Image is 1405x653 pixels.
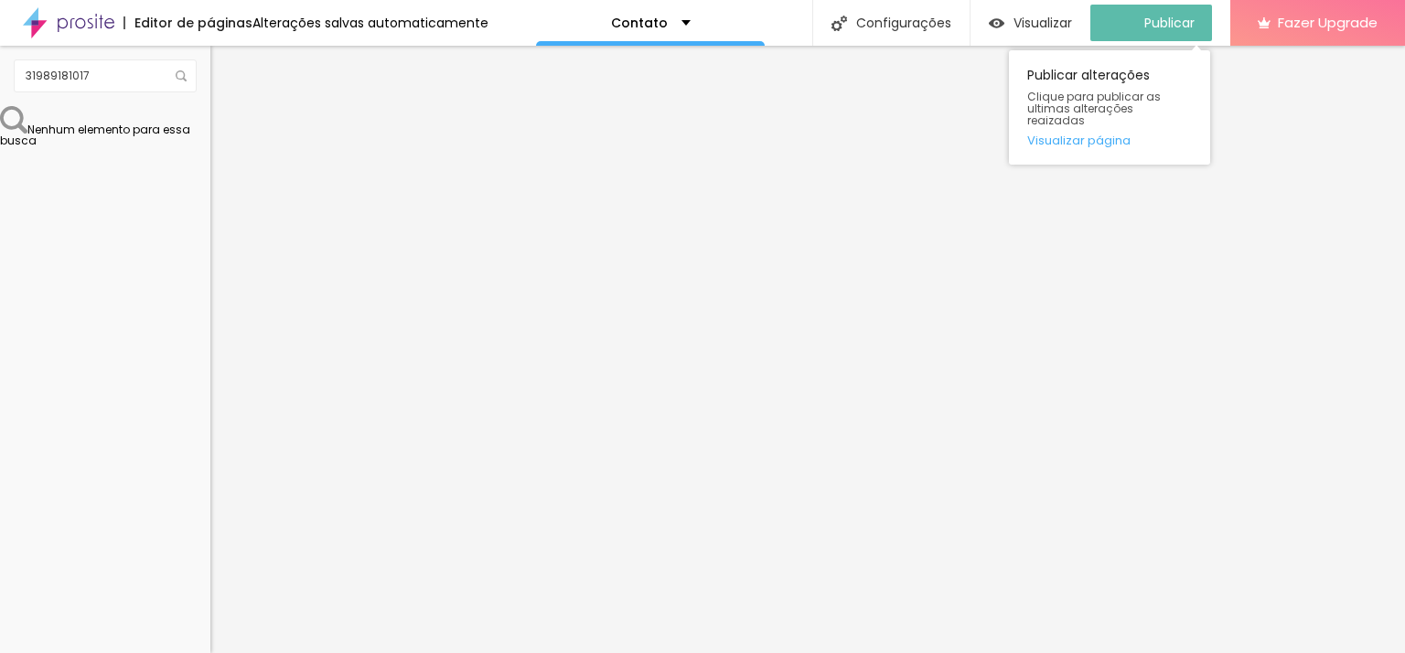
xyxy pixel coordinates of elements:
a: Visualizar página [1027,134,1192,146]
span: Publicar [1144,16,1195,30]
span: Visualizar [1014,16,1072,30]
iframe: Editor [210,46,1405,653]
span: Clique para publicar as ultimas alterações reaizadas [1027,91,1192,127]
img: view-1.svg [989,16,1004,31]
p: Contato [611,16,668,29]
div: Publicar alterações [1009,50,1210,165]
input: Buscar elemento [14,59,197,92]
button: Publicar [1090,5,1212,41]
button: Visualizar [971,5,1090,41]
img: Icone [176,70,187,81]
div: Alterações salvas automaticamente [252,16,488,29]
span: Fazer Upgrade [1278,15,1378,30]
div: Editor de páginas [123,16,252,29]
img: Icone [831,16,847,31]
